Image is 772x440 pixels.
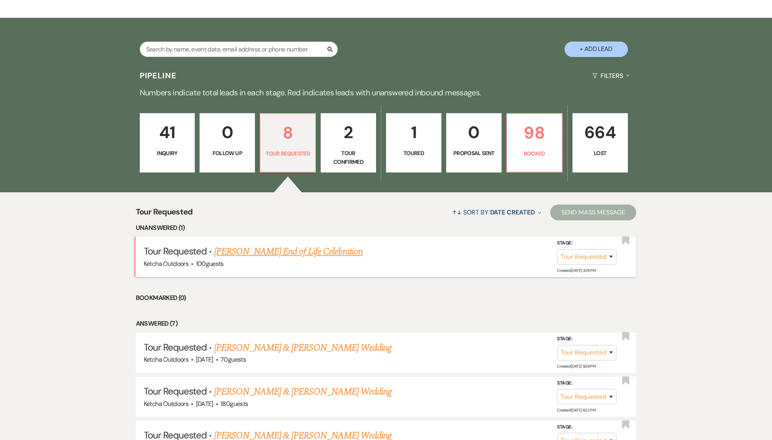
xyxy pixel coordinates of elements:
[557,267,595,273] span: Created: [DATE] 3:36 PM
[446,113,502,173] a: 0Proposal Sent
[140,113,195,173] a: 41Inquiry
[140,70,177,81] h3: Pipeline
[391,149,436,157] p: Toured
[490,208,535,216] span: Date Created
[512,119,557,146] p: 98
[578,149,623,157] p: Lost
[260,113,316,173] a: 8Tour Requested
[136,206,193,223] span: Tour Requested
[145,149,190,157] p: Inquiry
[205,119,250,146] p: 0
[451,119,496,146] p: 0
[452,208,462,216] span: ↑↓
[144,260,188,268] span: Ketcha Outdoors
[557,423,616,432] label: Stage:
[557,408,595,413] span: Created: [DATE] 6:22 PM
[205,149,250,157] p: Follow Up
[506,113,563,173] a: 98Booked
[136,319,637,329] li: Answered (7)
[196,400,213,408] span: [DATE]
[140,42,338,57] input: Search by name, event date, email address or phone number
[196,260,224,268] span: 100 guests
[136,293,637,303] li: Bookmarked (0)
[101,86,671,99] p: Numbers indicate total leads in each stage. Red indicates leads with unanswered inbound messages.
[565,42,628,57] button: + Add Lead
[557,379,616,387] label: Stage:
[557,239,616,248] label: Stage:
[214,341,392,355] a: [PERSON_NAME] & [PERSON_NAME] Wedding
[326,149,371,167] p: Tour Confirmed
[557,364,595,369] span: Created: [DATE] 9:39 PM
[144,341,207,353] span: Tour Requested
[265,119,310,146] p: 8
[578,119,623,146] p: 664
[144,400,188,408] span: Ketcha Outdoors
[550,205,637,220] button: Send Mass Message
[512,149,557,158] p: Booked
[321,113,376,173] a: 2Tour Confirmed
[449,202,544,223] button: Sort By Date Created
[196,355,213,364] span: [DATE]
[451,149,496,157] p: Proposal Sent
[145,119,190,146] p: 41
[221,355,246,364] span: 70 guests
[200,113,255,173] a: 0Follow Up
[391,119,436,146] p: 1
[572,113,628,173] a: 664Lost
[221,400,248,408] span: 180 guests
[265,149,310,158] p: Tour Requested
[144,385,207,397] span: Tour Requested
[214,385,392,399] a: [PERSON_NAME] & [PERSON_NAME] Wedding
[557,335,616,343] label: Stage:
[326,119,371,146] p: 2
[144,245,207,257] span: Tour Requested
[144,355,188,364] span: Ketcha Outdoors
[214,245,363,259] a: [PERSON_NAME] End of Life Celebration
[136,223,637,233] li: Unanswered (1)
[386,113,441,173] a: 1Toured
[589,65,632,86] button: Filters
